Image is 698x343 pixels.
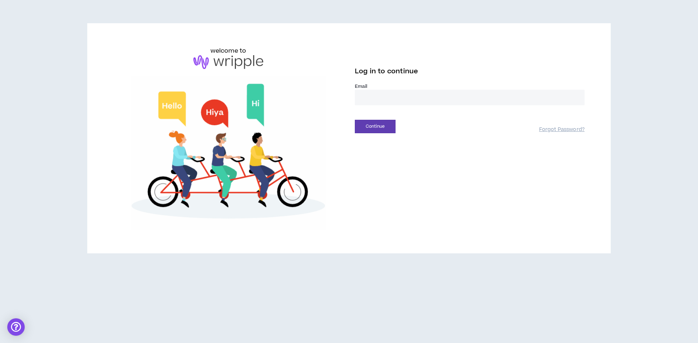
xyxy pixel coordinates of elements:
[355,67,418,76] span: Log in to continue
[210,46,246,55] h6: welcome to
[355,120,396,133] button: Continue
[7,318,25,336] div: Open Intercom Messenger
[355,83,585,90] label: Email
[193,55,263,69] img: logo-brand.png
[113,76,343,230] img: Welcome to Wripple
[539,126,585,133] a: Forgot Password?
